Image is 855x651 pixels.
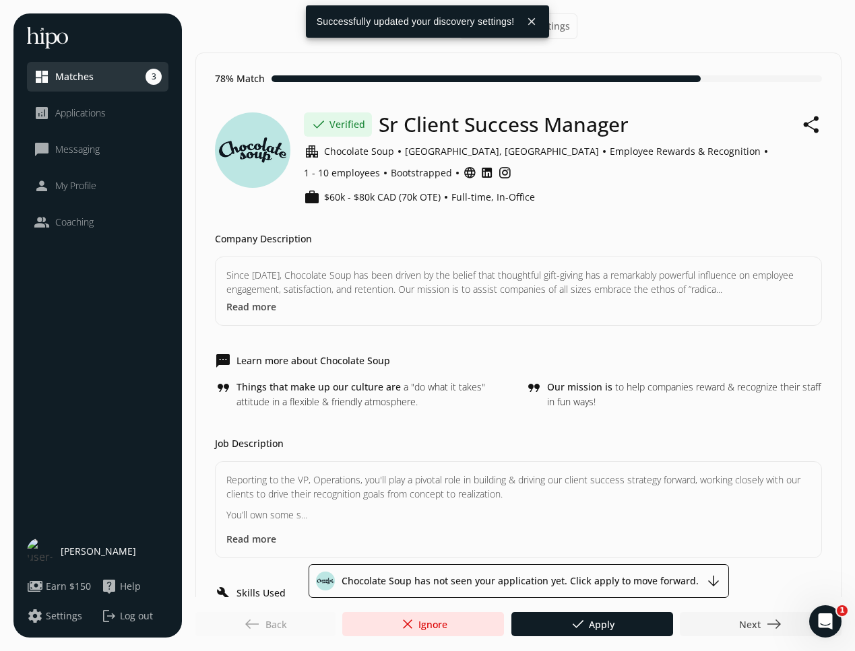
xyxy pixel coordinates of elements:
[215,72,265,85] h5: 78% Match
[34,105,162,121] a: analyticsApplications
[236,380,512,410] p: a "do what it takes" attitude in a flexible & friendly atmosphere.
[304,189,320,205] span: work
[34,69,50,85] span: dashboard
[324,145,394,158] span: Chocolate Soup
[570,616,586,632] span: done
[226,268,811,296] p: Since [DATE], Chocolate Soup has been driven by the belief that thoughtful gift-giving has a rema...
[809,605,842,638] iframe: Intercom live chat
[802,112,822,137] button: share
[511,612,673,636] button: doneApply
[46,580,91,593] span: Earn $150
[400,616,416,632] span: close
[547,380,823,410] p: to help companies reward & recognize their staff in fun ways!
[837,605,848,616] span: 1
[46,609,82,623] span: Settings
[120,580,141,593] span: Help
[120,609,153,623] span: Log out
[324,191,441,204] span: $60k - $80k CAD (70k OTE)
[101,608,117,624] span: logout
[55,179,96,193] span: My Profile
[34,214,50,230] span: people
[226,473,811,501] p: Reporting to the VP, Operations, you'll play a pivotal role in building & driving our client succ...
[34,178,50,194] span: person
[55,70,94,83] span: Matches
[34,69,162,85] a: dashboardMatches3
[101,608,168,624] button: logoutLog out
[391,166,452,180] span: Bootstrapped
[215,437,284,450] h5: Job Description
[570,616,614,632] span: Apply
[547,380,612,393] span: Our mission is
[215,353,231,369] span: sms
[34,178,162,194] a: personMy Profile
[526,380,542,396] span: format_quote
[34,141,162,158] a: chat_bubble_outlineMessaging
[101,578,141,594] button: live_helpHelp
[27,608,82,624] button: settingsSettings
[146,69,162,85] span: 3
[306,5,520,38] div: Successfully updated your discovery settings!
[519,9,544,34] button: close
[316,572,335,590] img: Emplpyer image
[34,214,162,230] a: peopleCoaching
[304,112,372,137] div: Verified
[27,608,94,624] a: settingsSettings
[739,616,782,632] span: Next
[27,608,43,624] span: settings
[55,215,94,229] span: Coaching
[101,578,117,594] span: live_help
[55,143,100,156] span: Messaging
[226,300,276,314] button: Read more
[304,143,320,160] span: apartment
[34,105,50,121] span: analytics
[451,191,535,204] span: Full-time, In-Office
[101,578,168,594] a: live_helpHelp
[610,145,761,158] span: Employee Rewards & Recognition
[379,112,629,137] h1: Sr Client Success Manager
[27,578,94,594] a: paymentsEarn $150
[400,616,447,632] span: Ignore
[27,578,91,594] button: paymentsEarn $150
[226,508,811,522] p: You’ll own some s...
[215,380,231,396] span: format_quote
[27,538,54,565] img: user-photo
[342,612,504,636] button: closeIgnore
[236,354,390,368] h5: Learn more about Chocolate Soup
[311,116,327,133] span: done
[34,141,50,158] span: chat_bubble_outline
[766,616,782,632] span: east
[705,573,722,589] span: arrow_downward
[304,166,380,180] span: 1 - 10 employees
[215,232,312,246] h5: Company Description
[27,578,43,594] span: payments
[27,27,68,48] img: hh-logo-white
[55,106,106,120] span: Applications
[342,574,699,588] span: Chocolate Soup has not seen your application yet. Click apply to move forward.
[680,612,842,636] button: Nexteast
[215,112,290,188] img: Company logo
[226,532,276,546] button: Read more
[405,145,599,158] span: [GEOGRAPHIC_DATA], [GEOGRAPHIC_DATA]
[236,380,401,393] span: Things that make up our culture are
[61,545,136,558] span: [PERSON_NAME]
